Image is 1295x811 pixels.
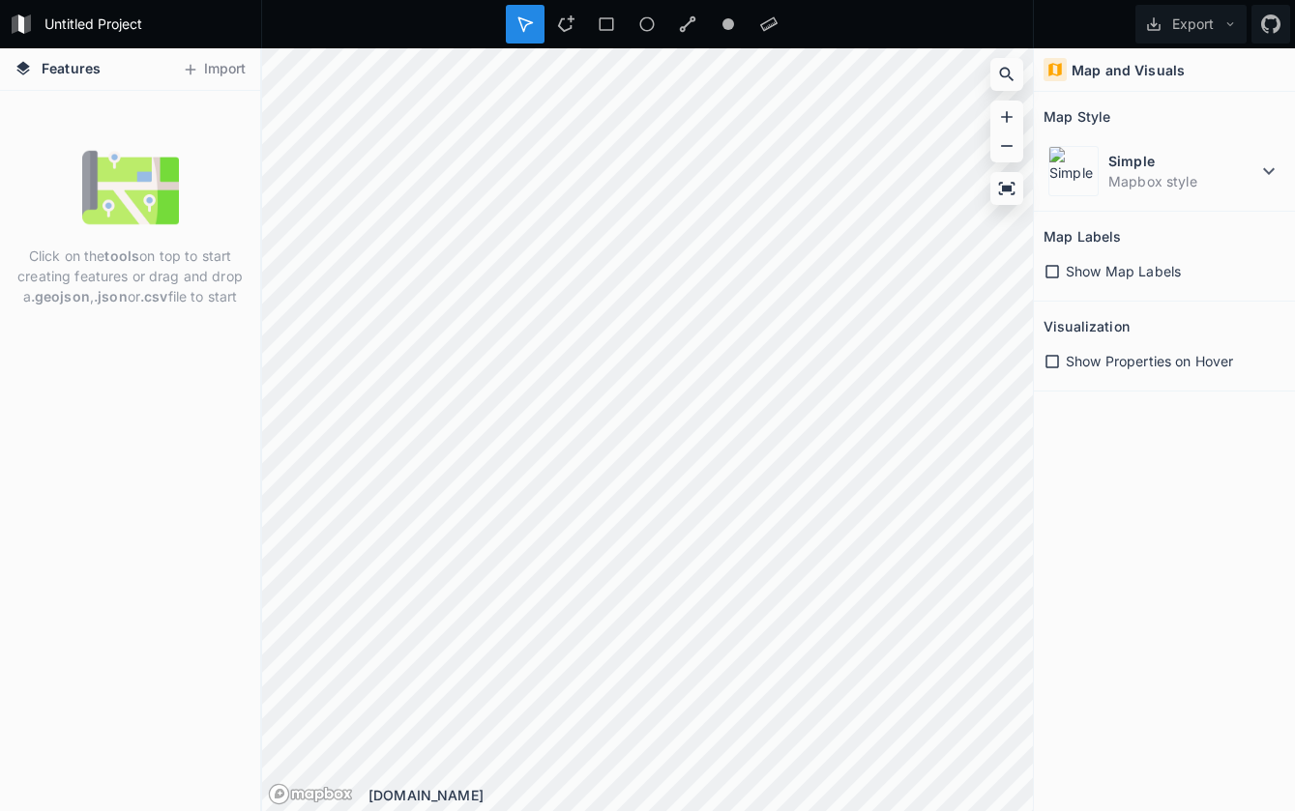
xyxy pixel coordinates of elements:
[1108,151,1257,171] dt: Simple
[368,785,1033,805] div: [DOMAIN_NAME]
[31,288,90,304] strong: .geojson
[1066,351,1233,371] span: Show Properties on Hover
[94,288,128,304] strong: .json
[1072,60,1185,80] h4: Map and Visuals
[140,288,168,304] strong: .csv
[1066,261,1181,281] span: Show Map Labels
[1108,171,1257,191] dd: Mapbox style
[82,139,179,236] img: empty
[1044,101,1110,131] h2: Map Style
[1135,5,1247,43] button: Export
[104,247,139,264] strong: tools
[1044,311,1130,341] h2: Visualization
[42,58,101,78] span: Features
[15,246,246,306] p: Click on the on top to start creating features or drag and drop a , or file to start
[1048,146,1099,196] img: Simple
[268,783,353,805] a: Mapbox logo
[172,54,255,85] button: Import
[1044,221,1121,251] h2: Map Labels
